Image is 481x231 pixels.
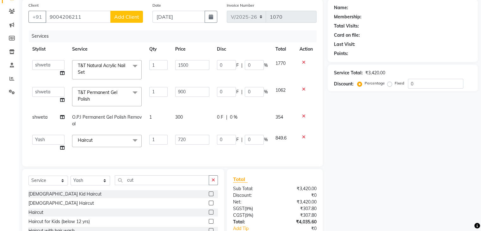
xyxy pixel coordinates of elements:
[275,87,285,93] span: 1062
[90,96,93,102] a: x
[334,81,354,87] div: Discount:
[275,205,321,212] div: ₹307.80
[28,200,94,207] div: [DEMOGRAPHIC_DATA] Haircut
[175,114,183,120] span: 300
[32,114,47,120] span: shweta
[149,114,152,120] span: 1
[236,62,238,69] span: F
[213,42,271,56] th: Disc
[296,42,317,56] th: Action
[217,114,223,121] span: 0 F
[275,212,321,219] div: ₹307.80
[241,89,242,95] span: |
[228,212,275,219] div: ( )
[28,209,43,216] div: Haircut
[275,219,321,225] div: ₹4,035.60
[275,185,321,192] div: ₹3,420.00
[236,89,238,95] span: F
[28,11,46,23] button: +91
[227,3,254,8] label: Invoice Number
[28,218,90,225] div: Haircut for Kids (below 12 yrs)
[28,191,102,197] div: [DEMOGRAPHIC_DATA] Kid Haircut
[275,114,283,120] span: 354
[275,192,321,199] div: ₹0
[72,114,142,127] span: O.P.I Permanent Gel Polish Removal
[365,70,385,76] div: ₹3,420.00
[334,70,363,76] div: Service Total:
[275,135,286,141] span: 849.6
[78,90,117,102] span: T&T Permanent Gel Polish
[78,137,93,143] span: Haircut
[334,41,355,48] div: Last Visit:
[28,3,39,8] label: Client
[233,176,248,183] span: Total
[115,175,209,185] input: Search or Scan
[275,199,321,205] div: ₹3,420.00
[241,62,242,69] span: |
[85,69,88,75] a: x
[29,30,321,42] div: Services
[264,89,268,95] span: %
[226,114,227,121] span: |
[395,80,404,86] label: Fixed
[110,11,143,23] button: Add Client
[78,63,125,75] span: T&T Natural Acrylic Nail Set
[246,206,252,211] span: 9%
[152,3,161,8] label: Date
[93,137,96,143] a: x
[114,14,139,20] span: Add Client
[228,205,275,212] div: ( )
[145,42,171,56] th: Qty
[334,14,361,20] div: Membership:
[334,4,348,11] div: Name:
[171,42,213,56] th: Price
[365,80,385,86] label: Percentage
[334,50,348,57] div: Points:
[334,23,359,29] div: Total Visits:
[233,212,245,218] span: CGST
[228,185,275,192] div: Sub Total:
[68,42,145,56] th: Service
[228,219,275,225] div: Total:
[264,136,268,143] span: %
[230,114,237,121] span: 0 %
[236,136,238,143] span: F
[228,192,275,199] div: Discount:
[246,213,252,218] span: 9%
[46,11,111,23] input: Search by Name/Mobile/Email/Code
[264,62,268,69] span: %
[233,206,244,211] span: SGST
[275,60,285,66] span: 1770
[271,42,295,56] th: Total
[334,32,360,39] div: Card on file:
[28,42,68,56] th: Stylist
[228,199,275,205] div: Net:
[241,136,242,143] span: |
